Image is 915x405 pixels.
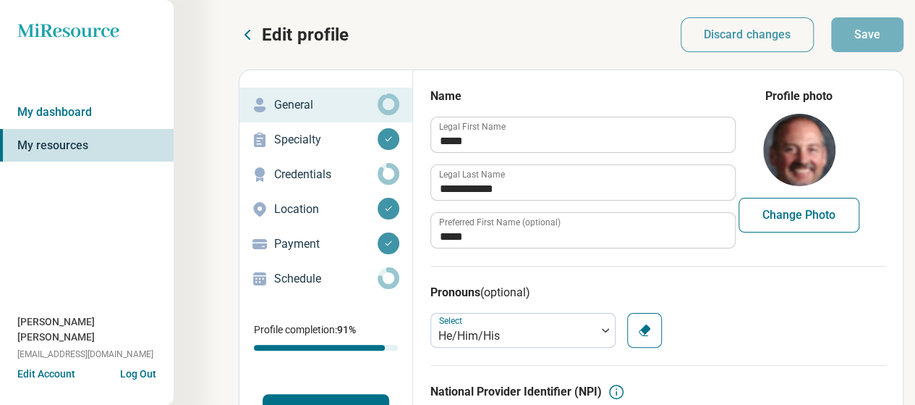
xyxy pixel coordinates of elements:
[430,284,885,301] h3: Pronouns
[765,88,833,105] legend: Profile photo
[480,285,530,299] span: (optional)
[17,314,174,345] span: [PERSON_NAME] [PERSON_NAME]
[681,17,814,52] button: Discard changes
[17,348,153,361] span: [EMAIL_ADDRESS][DOMAIN_NAME]
[254,345,398,351] div: Profile completion
[439,218,561,227] label: Preferred First Name (optional)
[274,270,378,288] p: Schedule
[274,235,378,253] p: Payment
[739,198,859,233] button: Change Photo
[17,367,75,382] button: Edit Account
[239,262,412,296] a: Schedule
[430,383,602,401] h3: National Provider Identifier (NPI)
[439,122,506,131] label: Legal First Name
[337,324,356,335] span: 91 %
[439,170,505,179] label: Legal Last Name
[438,327,589,345] div: He/Him/His
[239,88,412,122] a: General
[274,96,378,114] p: General
[120,367,156,378] button: Log Out
[239,23,349,46] button: Edit profile
[763,114,835,186] img: avatar image
[439,315,465,325] label: Select
[262,23,349,46] p: Edit profile
[239,157,412,192] a: Credentials
[831,17,903,52] button: Save
[430,88,734,105] h3: Name
[239,314,412,359] div: Profile completion:
[274,166,378,183] p: Credentials
[239,122,412,157] a: Specialty
[274,201,378,218] p: Location
[274,131,378,149] p: Specialty
[239,227,412,262] a: Payment
[239,192,412,227] a: Location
